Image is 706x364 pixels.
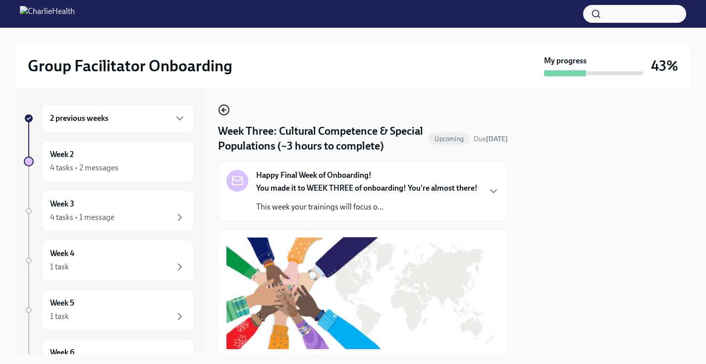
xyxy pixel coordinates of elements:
[50,248,74,259] h6: Week 4
[20,6,75,22] img: CharlieHealth
[28,56,232,76] h2: Group Facilitator Onboarding
[256,202,478,212] p: This week your trainings will focus o...
[218,124,425,154] h4: Week Three: Cultural Competence & Special Populations (~3 hours to complete)
[544,55,587,66] strong: My progress
[50,199,74,209] h6: Week 3
[24,190,194,232] a: Week 34 tasks • 1 message
[256,170,372,181] strong: Happy Final Week of Onboarding!
[50,162,118,173] div: 4 tasks • 2 messages
[474,135,508,143] span: Due
[50,311,69,322] div: 1 task
[651,57,678,75] h3: 43%
[50,347,74,358] h6: Week 6
[50,149,74,160] h6: Week 2
[474,134,508,144] span: September 8th, 2025 10:00
[486,135,508,143] strong: [DATE]
[50,261,69,272] div: 1 task
[24,240,194,281] a: Week 41 task
[24,289,194,331] a: Week 51 task
[50,113,109,124] h6: 2 previous weeks
[226,237,499,349] button: Zoom image
[24,141,194,182] a: Week 24 tasks • 2 messages
[42,104,194,133] div: 2 previous weeks
[50,212,114,223] div: 4 tasks • 1 message
[429,135,470,143] span: Upcoming
[256,183,478,193] strong: You made it to WEEK THREE of onboarding! You're almost there!
[50,298,74,309] h6: Week 5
